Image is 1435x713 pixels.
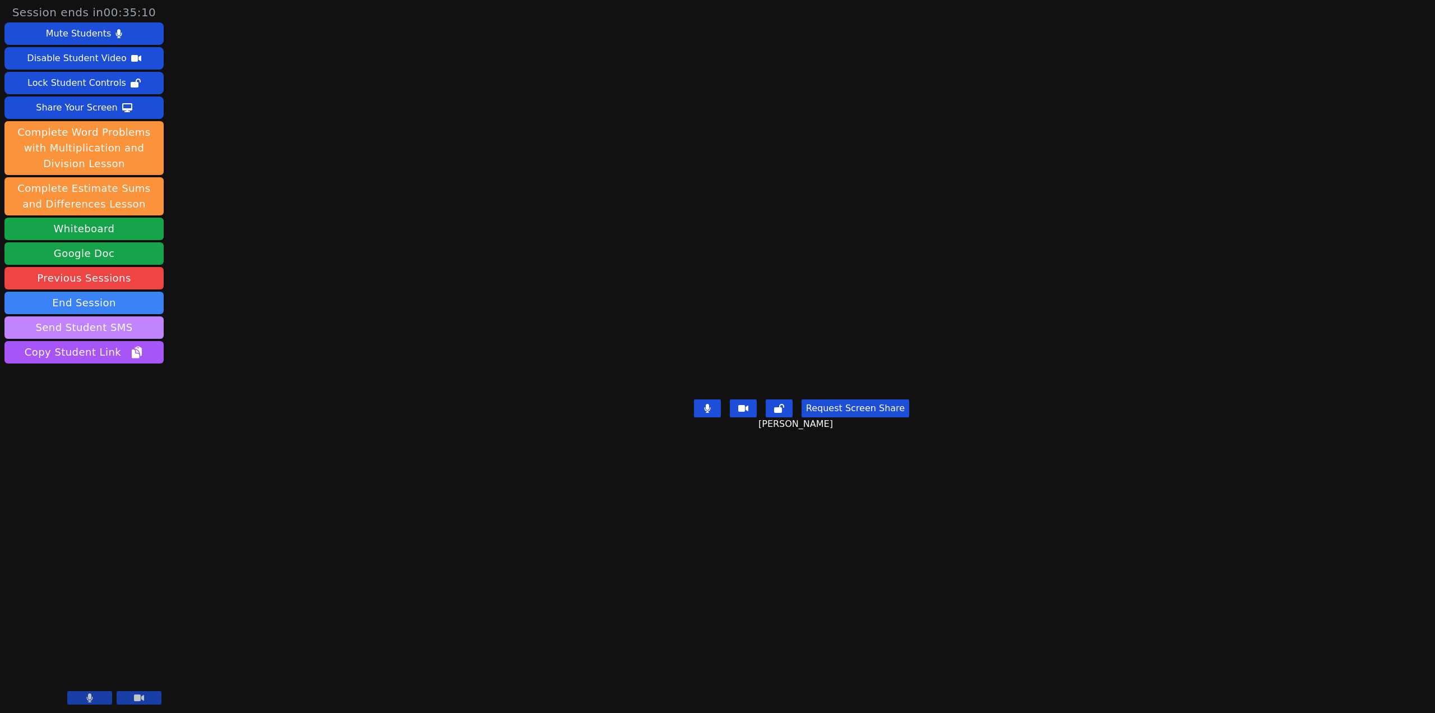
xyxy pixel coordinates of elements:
[27,49,126,67] div: Disable Student Video
[4,292,164,314] button: End Session
[758,417,836,431] span: [PERSON_NAME]
[4,242,164,265] a: Google Doc
[27,74,126,92] div: Lock Student Controls
[4,218,164,240] button: Whiteboard
[36,99,118,117] div: Share Your Screen
[4,22,164,45] button: Mute Students
[12,4,156,20] span: Session ends in
[46,25,111,43] div: Mute Students
[104,6,156,19] time: 00:35:10
[4,72,164,94] button: Lock Student Controls
[4,121,164,175] button: Complete Word Problems with Multiplication and Division Lesson
[4,267,164,289] a: Previous Sessions
[802,399,909,417] button: Request Screen Share
[4,341,164,364] button: Copy Student Link
[4,316,164,339] button: Send Student SMS
[25,344,143,360] span: Copy Student Link
[4,177,164,215] button: Complete Estimate Sums and Differences Lesson
[4,47,164,70] button: Disable Student Video
[4,96,164,119] button: Share Your Screen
